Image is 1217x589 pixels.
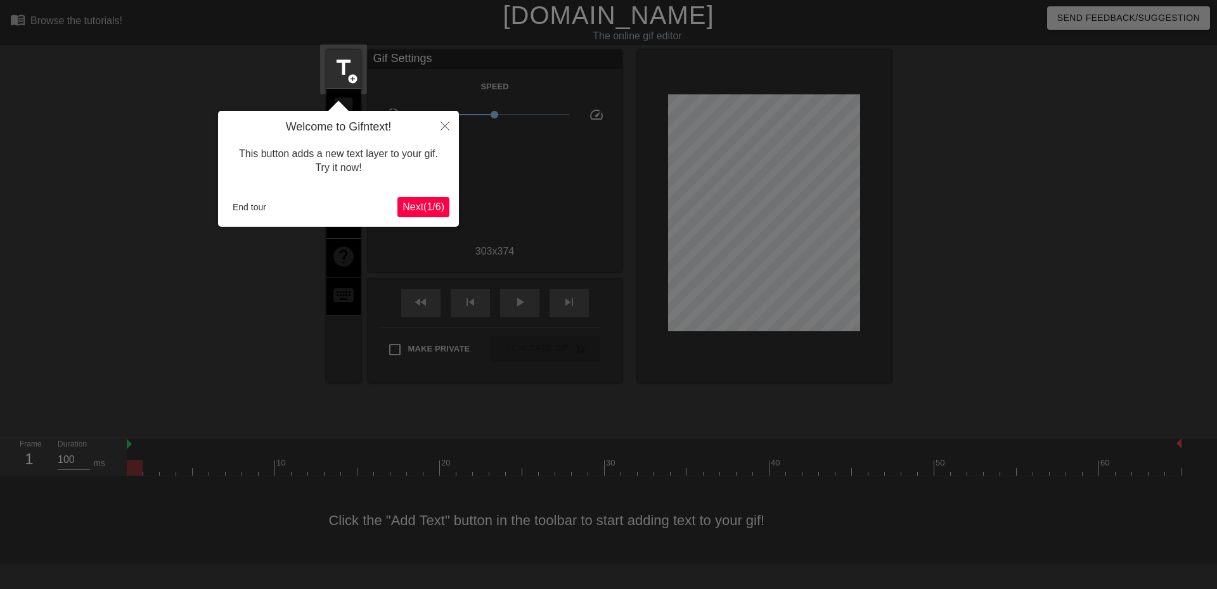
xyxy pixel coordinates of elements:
button: Close [431,111,459,140]
button: Next [397,197,449,217]
span: Next ( 1 / 6 ) [402,201,444,212]
div: This button adds a new text layer to your gif. Try it now! [228,134,449,188]
button: End tour [228,198,271,217]
h4: Welcome to Gifntext! [228,120,449,134]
